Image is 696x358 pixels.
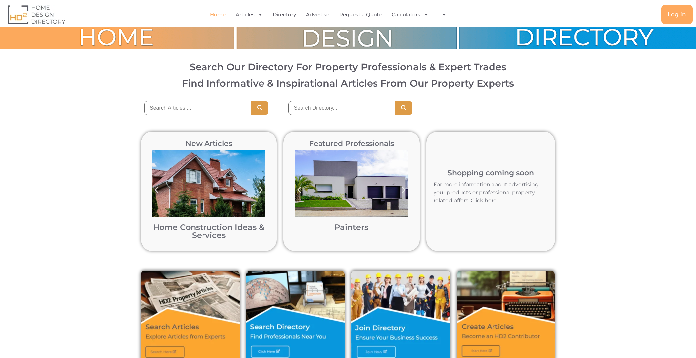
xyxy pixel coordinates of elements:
[396,183,411,198] div: Next slide
[339,7,382,22] a: Request a Quote
[273,7,296,22] a: Directory
[292,147,411,243] div: 1 / 12
[210,7,226,22] a: Home
[661,5,693,24] a: Log in
[149,183,164,198] div: Previous slide
[153,222,264,240] a: Home Construction Ideas & Services
[14,62,683,72] h2: Search Our Directory For Property Professionals & Expert Trades
[292,183,307,198] div: Previous slide
[141,7,520,22] nav: Menu
[668,12,686,17] span: Log in
[288,101,395,115] input: Search Directory....
[392,7,429,22] a: Calculators
[306,7,329,22] a: Advertise
[334,222,368,232] a: Painters
[149,147,268,243] div: 1 / 12
[292,140,411,147] h2: Featured Professionals
[395,101,412,115] button: Search
[251,101,268,115] button: Search
[236,7,263,22] a: Articles
[14,78,683,88] h3: Find Informative & Inspirational Articles From Our Property Experts
[144,101,251,115] input: Search Articles....
[254,183,268,198] div: Next slide
[149,140,268,147] h2: New Articles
